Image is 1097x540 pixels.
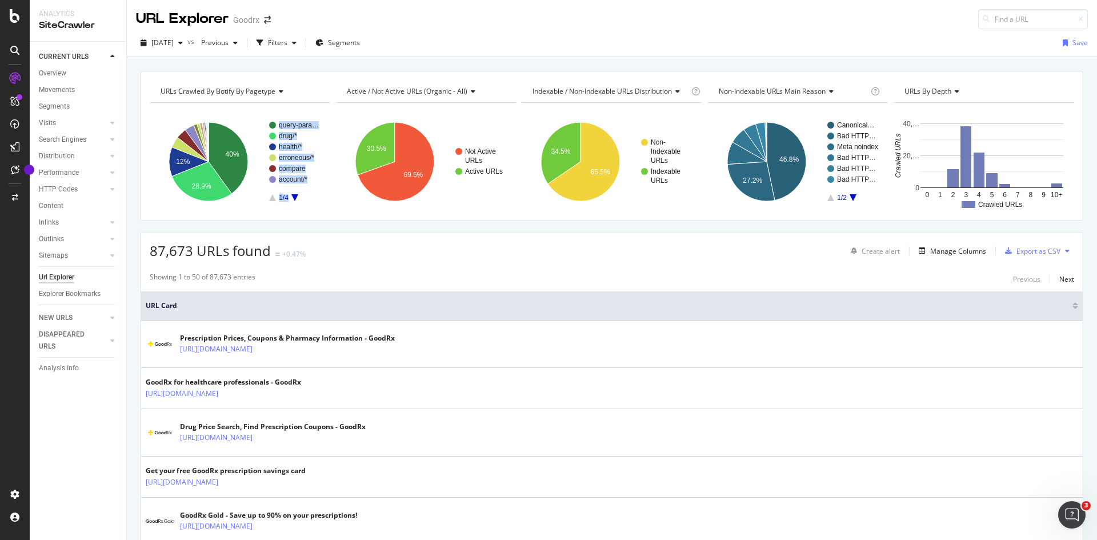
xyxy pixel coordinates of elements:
[366,145,386,153] text: 30.5%
[902,82,1064,101] h4: URLs by Depth
[39,271,74,283] div: Url Explorer
[862,246,900,256] div: Create alert
[1003,191,1007,199] text: 6
[39,233,107,245] a: Outlinks
[279,121,319,129] text: query-para…
[978,201,1022,209] text: Crawled URLs
[136,34,187,52] button: [DATE]
[1072,38,1088,47] div: Save
[146,425,174,440] img: main image
[39,117,56,129] div: Visits
[151,38,174,47] span: 2025 Sep. 26th
[252,34,301,52] button: Filters
[136,9,229,29] div: URL Explorer
[465,167,503,175] text: Active URLs
[279,194,289,202] text: 1/4
[176,158,190,166] text: 12%
[39,250,107,262] a: Sitemaps
[716,82,869,101] h4: Non-Indexable URLs Main Reason
[39,233,64,245] div: Outlinks
[837,175,876,183] text: Bad HTTP…
[1059,274,1074,284] div: Next
[1059,272,1074,286] button: Next
[39,288,101,300] div: Explorer Bookmarks
[591,168,610,176] text: 65.5%
[146,388,218,399] a: [URL][DOMAIN_NAME]
[719,86,826,96] span: Non-Indexable URLs Main Reason
[268,38,287,47] div: Filters
[1013,274,1040,284] div: Previous
[311,34,365,52] button: Segments
[146,477,218,488] a: [URL][DOMAIN_NAME]
[551,147,571,155] text: 34.5%
[977,191,981,199] text: 4
[39,183,78,195] div: HTTP Codes
[39,134,86,146] div: Search Engines
[158,82,320,101] h4: URLs Crawled By Botify By pagetype
[328,38,360,47] span: Segments
[39,271,118,283] a: Url Explorer
[465,147,496,155] text: Not Active
[522,112,700,211] div: A chart.
[146,337,174,351] img: main image
[150,112,329,211] svg: A chart.
[39,101,70,113] div: Segments
[233,14,259,26] div: Goodrx
[39,312,107,324] a: NEW URLS
[1058,34,1088,52] button: Save
[146,301,1070,311] span: URL Card
[930,246,986,256] div: Manage Columns
[264,16,271,24] div: arrow-right-arrow-left
[150,241,271,260] span: 87,673 URLs found
[180,521,253,532] a: [URL][DOMAIN_NAME]
[964,191,968,199] text: 3
[39,51,89,63] div: CURRENT URLS
[651,157,668,165] text: URLs
[1016,246,1060,256] div: Export as CSV
[938,191,942,199] text: 1
[39,134,107,146] a: Search Engines
[708,112,887,211] svg: A chart.
[197,38,229,47] span: Previous
[39,312,73,324] div: NEW URLS
[533,86,672,96] span: Indexable / Non-Indexable URLs distribution
[39,67,118,79] a: Overview
[347,86,467,96] span: Active / Not Active URLs (organic - all)
[180,510,357,521] div: GoodRx Gold - Save up to 90% on your prescriptions!
[904,86,951,96] span: URLs by Depth
[345,82,506,101] h4: Active / Not Active URLs
[180,333,395,343] div: Prescription Prices, Coupons & Pharmacy Information - GoodRx
[39,51,107,63] a: CURRENT URLS
[146,519,174,523] img: main image
[146,377,301,387] div: GoodRx for healthcare professionals - GoodRx
[1051,191,1062,199] text: 10+
[39,200,118,212] a: Content
[837,121,874,129] text: Canonical…
[279,132,297,140] text: drug/*
[926,191,930,199] text: 0
[39,250,68,262] div: Sitemaps
[279,154,314,162] text: erroneous/*
[279,165,306,173] text: compare
[39,150,75,162] div: Distribution
[146,466,306,476] div: Get your free GoodRx prescription savings card
[1000,242,1060,260] button: Export as CSV
[39,67,66,79] div: Overview
[180,422,366,432] div: Drug Price Search, Find Prescription Coupons - GoodRx
[651,147,680,155] text: Indexable
[1013,272,1040,286] button: Previous
[951,191,955,199] text: 2
[180,343,253,355] a: [URL][DOMAIN_NAME]
[187,37,197,46] span: vs
[403,171,423,179] text: 69.5%
[197,34,242,52] button: Previous
[903,120,920,128] text: 40,…
[779,155,799,163] text: 46.8%
[978,9,1088,29] input: Find a URL
[903,152,920,160] text: 20,…
[161,86,275,96] span: URLs Crawled By Botify By pagetype
[39,217,107,229] a: Inlinks
[1058,501,1086,529] iframe: Intercom live chat
[914,244,986,258] button: Manage Columns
